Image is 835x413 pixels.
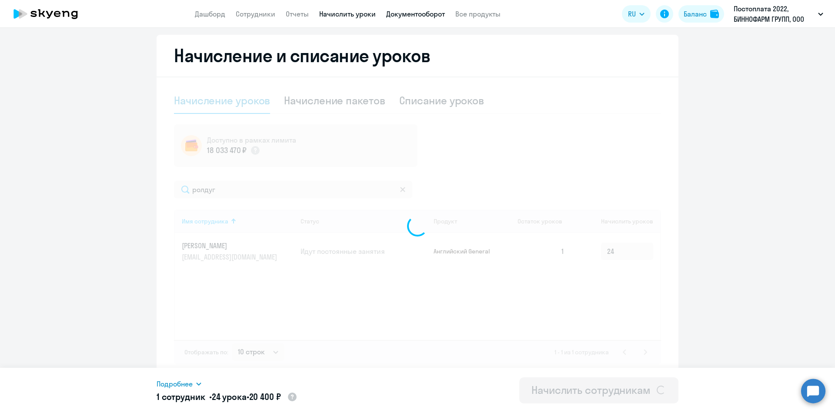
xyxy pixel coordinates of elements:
div: Баланс [684,9,707,19]
button: Балансbalance [678,5,724,23]
button: Постоплата 2022, БИННОФАРМ ГРУПП, ООО [729,3,828,24]
a: Дашборд [195,10,225,18]
h5: 1 сотрудник • • [157,391,297,404]
div: Начислить сотрудникам [531,383,651,397]
p: Постоплата 2022, БИННОФАРМ ГРУПП, ООО [734,3,815,24]
span: 24 урока [212,391,247,402]
a: Начислить уроки [319,10,376,18]
h2: Начисление и списание уроков [174,45,661,66]
button: RU [622,5,651,23]
a: Сотрудники [236,10,275,18]
a: Отчеты [286,10,309,18]
button: Начислить сотрудникам [519,377,678,403]
span: 20 400 ₽ [249,391,281,402]
a: Документооборот [386,10,445,18]
img: balance [710,10,719,18]
a: Все продукты [455,10,501,18]
span: Подробнее [157,379,193,389]
span: RU [628,9,636,19]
